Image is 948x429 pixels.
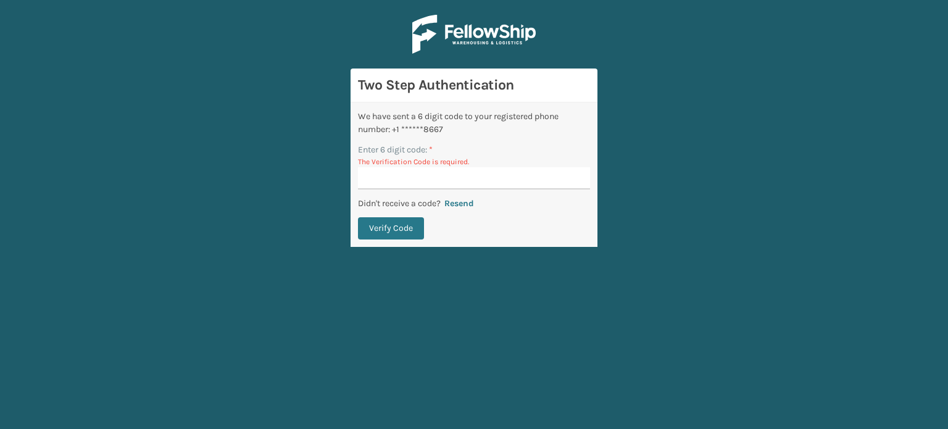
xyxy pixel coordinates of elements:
img: Logo [412,15,536,54]
div: We have sent a 6 digit code to your registered phone number: +1 ******8667 [358,110,590,136]
label: Enter 6 digit code: [358,143,433,156]
button: Resend [441,198,478,209]
h3: Two Step Authentication [358,76,590,94]
p: Didn't receive a code? [358,197,441,210]
p: The Verification Code is required. [358,156,590,167]
button: Verify Code [358,217,424,239]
